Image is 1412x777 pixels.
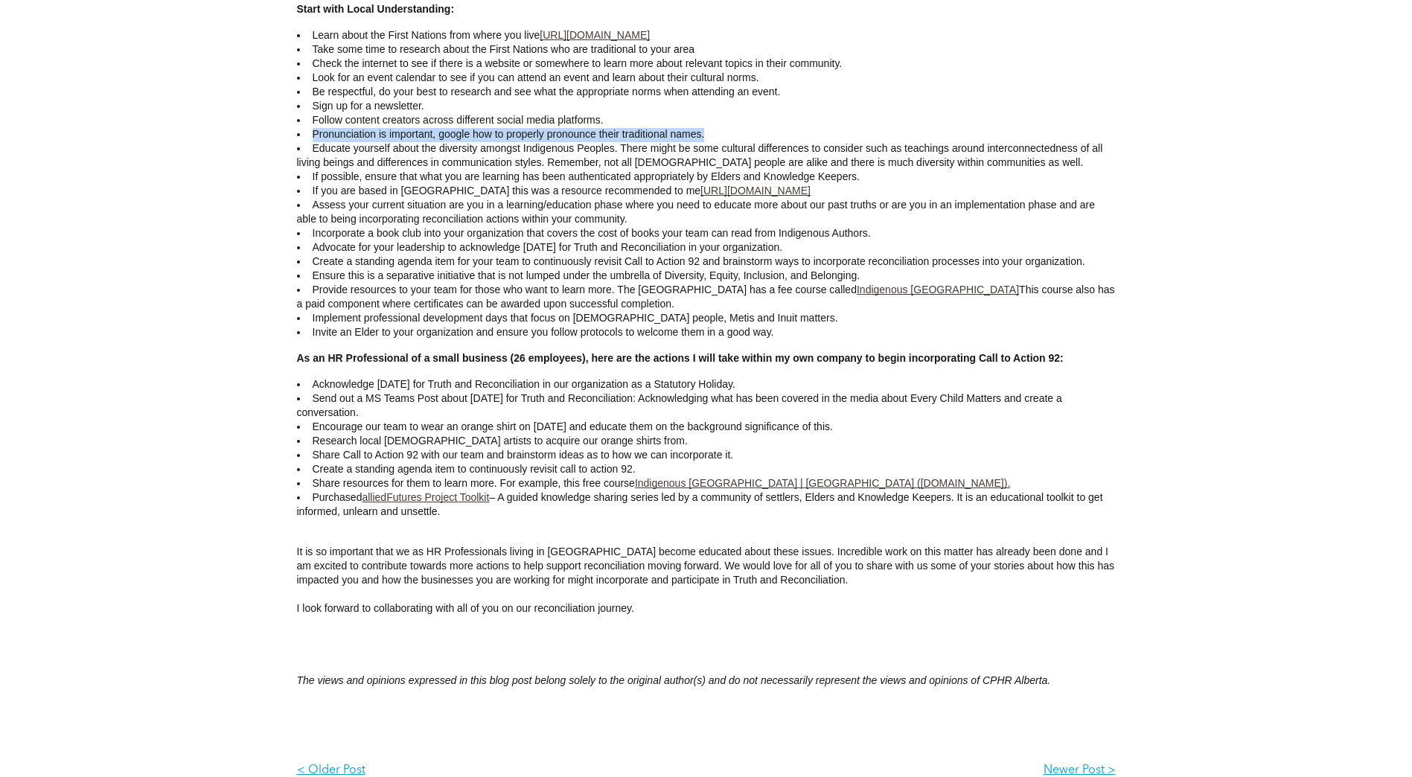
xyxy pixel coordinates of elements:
span: I look forward to collaborating with all of you on our reconciliation journey. [297,602,634,614]
span: Look for an event calendar to see if you can attend an event and learn about their cultural norms. [313,71,759,83]
span: Purchased – A guided knowledge sharing series led by a community of settlers, Elders and Knowledg... [297,491,1103,517]
b: Start with Local Understanding: [297,3,455,15]
span: Sign up for a newsletter. [313,100,424,112]
span: Share resources for them to learn more. For example, this free course [313,477,1011,489]
span: Ensure this is a separative initiative that is not lumped under the umbrella of Diversity, Equity... [313,269,860,281]
span: Educate yourself about the diversity amongst Indigenous Peoples. There might be some cultural dif... [297,142,1103,168]
span: It is so important that we as HR Professionals living in [GEOGRAPHIC_DATA] become educated about ... [297,546,1115,586]
span: Incorporate a book club into your organization that covers the cost of books your team can read f... [313,227,871,239]
span: Follow content creators across different social media platforms. [313,114,604,126]
a: Indigenous [GEOGRAPHIC_DATA] [857,284,1019,295]
span: Create a standing agenda item to continuously revisit call to action 92. [313,463,636,475]
a: Indigenous [GEOGRAPHIC_DATA] | [GEOGRAPHIC_DATA] ([DOMAIN_NAME]). [635,477,1010,489]
span: If possible, ensure that what you are learning has been authenticated appropriately by Elders and... [313,170,860,182]
span: Advocate for your leadership to acknowledge [DATE] for Truth and Reconciliation in your organizat... [313,241,783,253]
b: As an HR Professional of a small business (26 employees), here are the actions I will take within... [297,352,1064,364]
a: [URL][DOMAIN_NAME] [540,29,650,41]
span: Learn about the First Nations from where you live [313,29,651,41]
span: Implement professional development days that focus on [DEMOGRAPHIC_DATA] people, Metis and Inuit ... [313,312,838,324]
span: Check the internet to see if there is a website or somewhere to learn more about relevant topics ... [313,57,843,69]
span: Take some time to research about the First Nations who are traditional to your area [313,43,695,55]
span: Be respectful, do your best to research and see what the appropriate norms when attending an event. [313,86,781,97]
span: Assess your current situation are you in a learning/education phase where you need to educate mor... [297,199,1095,225]
span: Invite an Elder to your organization and ensure you follow protocols to welcome them in a good way. [313,326,774,338]
span: Pronunciation is important, google how to properly pronounce their traditional names. [313,128,705,140]
span: Encourage our team to wear an orange shirt on [DATE] and educate them on the background significa... [313,421,833,432]
a: [URL][DOMAIN_NAME] [700,185,811,196]
span: Research local [DEMOGRAPHIC_DATA] artists to acquire our orange shirts from. [313,435,688,447]
span: Create a standing agenda item for your team to continuously revisit Call to Action 92 and brainst... [313,255,1085,267]
a: alliedFutures Project Toolkit [362,491,489,503]
span: Share Call to Action 92 with our team and brainstorm ideas as to how we can incorporate it. [313,449,734,461]
em: The views and opinions expressed in this blog post belong solely to the original author(s) and do... [297,674,1051,686]
span: Acknowledge [DATE] for Truth and Reconciliation in our organization as a Statutory Holiday. [313,378,735,390]
span: If you are based in [GEOGRAPHIC_DATA] this was a resource recommended to me [313,185,811,196]
span: Provide resources to your team for those who want to learn more. The [GEOGRAPHIC_DATA] has a fee ... [297,284,1115,310]
span: Send out a MS Teams Post about [DATE] for Truth and Reconciliation: Acknowledging what has been c... [297,392,1062,418]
